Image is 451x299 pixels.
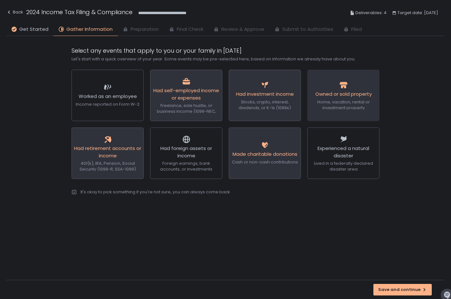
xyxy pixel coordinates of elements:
div: Save and continue [378,287,427,293]
span: Review & Approve [221,26,264,33]
span: 401(k), IRA, Pension, Social Security (1099-R, SSA-1099) [80,160,136,172]
span: Lived in a federally declared disaster area [314,160,373,172]
span: Income reported on Form W-2 [76,101,140,107]
span: Final Check [177,26,203,33]
span: Experienced a natural disaster [318,145,369,159]
span: Filed [351,26,362,33]
span: Worked as an employee [79,93,137,100]
span: Made charitable donations [233,151,297,157]
span: Preparation [131,26,159,33]
span: Gather Information [66,26,113,33]
div: Let's start with a quick overview of your year. Some events may be pre-selected here, based on in... [72,56,379,62]
span: Freelance, side hustle, or business income (1099-NEC, 1099-K) [157,102,216,120]
span: Had retirement accounts or income [74,145,141,159]
span: Submit to Authorities [282,26,333,33]
div: Back [6,8,23,16]
h1: 2024 Income Tax Filing & Compliance [26,8,132,16]
span: Had foreign assets or income [160,145,212,159]
span: Deliverables: 4 [355,9,387,17]
button: Save and continue [373,284,432,295]
span: Owned or sold property [315,91,372,97]
span: Get Started [19,26,48,33]
span: Had investment income [236,91,294,97]
span: Had self-employed income or expenses [153,87,219,101]
span: Home, vacation, rental or investment property [317,99,370,111]
h1: Select any events that apply to you or your family in [DATE] [72,46,379,55]
span: Target date: [DATE] [397,9,438,17]
span: Foreign earnings, bank accounts, or investments [160,160,212,172]
div: It's okay to pick something if you're not sure, you can always come back. [81,189,231,195]
button: Back [6,8,23,18]
span: Cash or non-cash contributions [232,159,298,165]
span: Stocks, crypto, interest, dividends, or K-1s (1099s) [239,99,291,111]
